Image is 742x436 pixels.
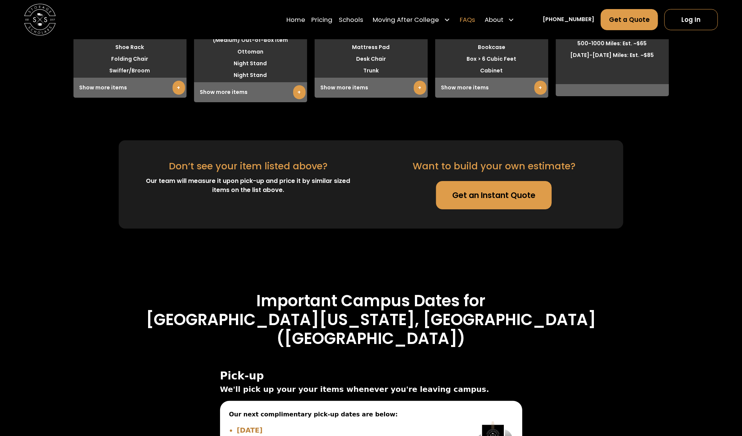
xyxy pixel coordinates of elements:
a: + [414,81,426,95]
span: We'll pick up your your items whenever you're leaving campus. [220,384,522,395]
a: + [173,81,185,95]
div: Show more items [194,82,307,102]
div: Show more items [435,78,548,98]
li: Box > 6 Cubic Feet [435,53,548,65]
div: Don’t see your item listed above? [169,159,327,173]
li: Bookcase [435,41,548,53]
a: [PHONE_NUMBER] [543,15,594,24]
span: Pick-up [220,370,522,382]
div: Our team will measure it upon pick-up and price it by similar sized items on the list above. [138,177,358,195]
li: Night Stand [194,58,307,69]
div: About [485,15,503,25]
li: [DATE] [237,425,456,435]
li: Desk Chair [315,53,428,65]
a: Schools [339,9,363,31]
li: Trunk [315,65,428,77]
h3: Important Campus Dates for [87,292,655,310]
a: + [293,85,306,99]
a: Pricing [312,9,333,31]
h3: [GEOGRAPHIC_DATA][US_STATE], [GEOGRAPHIC_DATA] ([GEOGRAPHIC_DATA]) [87,310,655,348]
li: Cabinet [435,65,548,77]
div: Show more items [73,78,187,98]
span: Our next complimentary pick-up dates are below: [229,410,457,419]
li: Swiffer/Broom [73,65,187,77]
li: Folding Chair [73,53,187,65]
a: Get an Instant Quote [436,181,552,209]
li: (Medium) Out-of-Box Item [194,34,307,46]
a: Log In [664,9,718,30]
a: Get a Quote [601,9,658,30]
div: About [481,9,517,31]
li: Ottoman [194,46,307,58]
img: Storage Scholars main logo [24,4,56,35]
li: 500-1000 Miles: Est. ~$65 [556,38,669,49]
div: Moving After College [370,9,453,31]
li: Mattress Pad [315,41,428,53]
a: + [534,81,547,95]
li: Night Stand [194,69,307,81]
a: Home [286,9,305,31]
li: [DATE]-[DATE] Miles: Est. ~$85 [556,49,669,61]
li: Shoe Rack [73,41,187,53]
div: Want to build your own estimate? [413,159,575,173]
div: Show more items [315,78,428,98]
a: FAQs [460,9,475,31]
div: Moving After College [373,15,439,25]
